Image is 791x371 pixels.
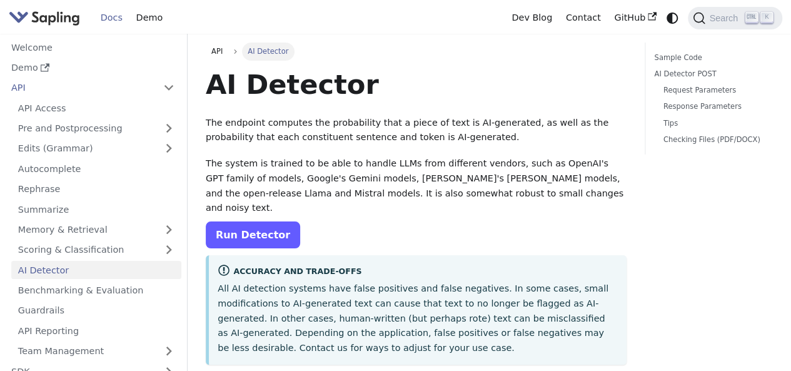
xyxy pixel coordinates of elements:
button: Search (Ctrl+K) [688,7,782,29]
a: Summarize [11,200,181,218]
a: AI Detector POST [654,68,768,80]
a: Contact [559,8,608,28]
a: Autocomplete [11,160,181,178]
span: Search [705,13,745,23]
nav: Breadcrumbs [206,43,627,60]
h1: AI Detector [206,68,627,101]
a: API [206,43,229,60]
div: Accuracy and Trade-offs [218,264,618,279]
a: API Access [11,99,181,117]
a: API Reporting [11,322,181,340]
a: Demo [4,59,181,77]
a: Edits (Grammar) [11,140,181,158]
img: Sapling.ai [9,9,80,27]
p: The endpoint computes the probability that a piece of text is AI-generated, as well as the probab... [206,116,627,146]
kbd: K [760,12,773,23]
a: Sapling.ai [9,9,84,27]
a: GitHub [607,8,663,28]
a: Tips [663,118,764,130]
a: Demo [129,8,169,28]
a: API [4,79,156,97]
button: Switch between dark and light mode (currently system mode) [663,9,682,27]
a: Response Parameters [663,101,764,113]
a: Docs [94,8,129,28]
a: Pre and Postprocessing [11,119,181,138]
button: Collapse sidebar category 'API' [156,79,181,97]
span: AI Detector [242,43,295,60]
a: Rephrase [11,180,181,198]
a: Sample Code [654,52,768,64]
p: All AI detection systems have false positives and false negatives. In some cases, small modificat... [218,282,618,356]
a: Run Detector [206,221,300,248]
a: Benchmarking & Evaluation [11,282,181,300]
span: API [211,47,223,56]
p: The system is trained to be able to handle LLMs from different vendors, such as OpenAI's GPT fami... [206,156,627,216]
a: Dev Blog [505,8,558,28]
a: Team Management [11,342,181,360]
a: Memory & Retrieval [11,221,181,239]
a: Scoring & Classification [11,241,181,259]
a: AI Detector [11,261,181,279]
a: Guardrails [11,302,181,320]
a: Checking Files (PDF/DOCX) [663,134,764,146]
a: Request Parameters [663,84,764,96]
a: Welcome [4,38,181,56]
